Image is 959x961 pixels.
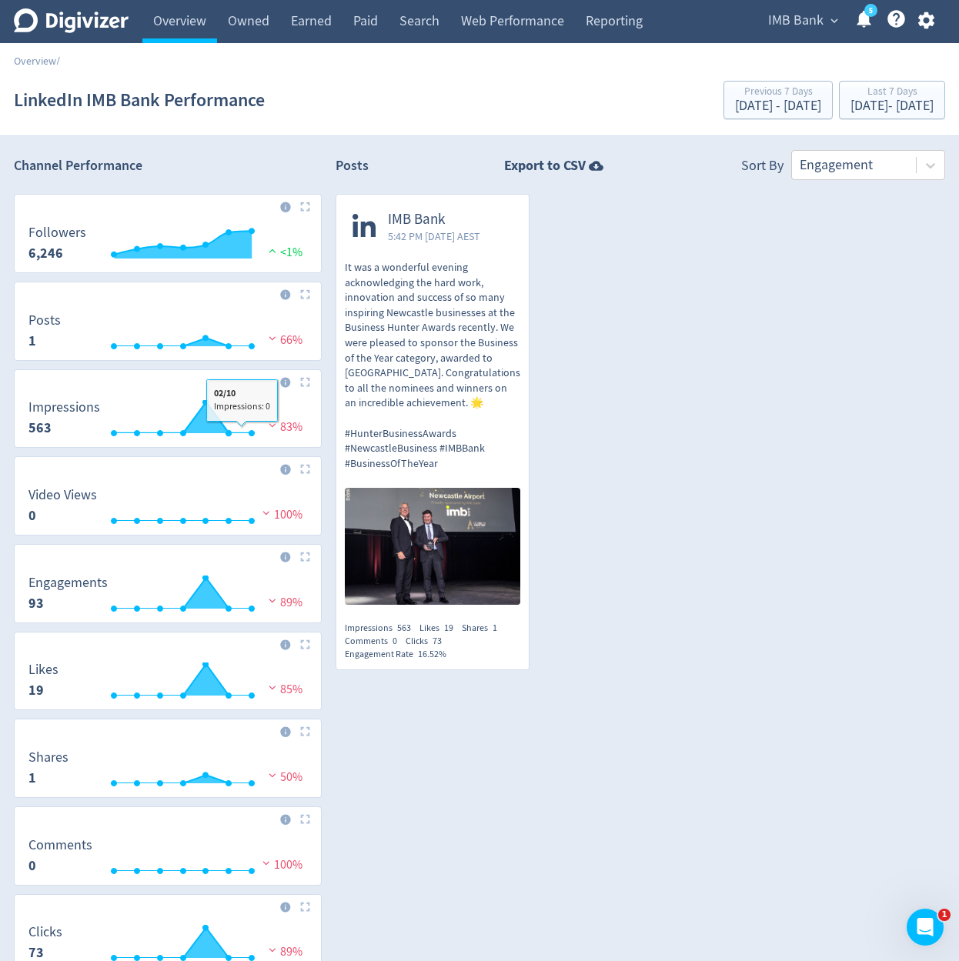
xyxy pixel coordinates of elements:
[419,622,462,635] div: Likes
[28,399,100,416] dt: Impressions
[28,506,36,525] strong: 0
[21,225,315,266] svg: Followers 6,246
[300,814,310,824] img: Placeholder
[839,81,945,119] button: Last 7 Days[DATE]- [DATE]
[397,622,411,634] span: 563
[265,419,280,431] img: negative-performance.svg
[345,635,406,648] div: Comments
[14,54,56,68] a: Overview
[444,622,453,634] span: 19
[259,857,302,873] span: 100%
[493,622,497,634] span: 1
[56,54,60,68] span: /
[300,464,310,474] img: Placeholder
[21,488,315,529] svg: Video Views 0
[336,156,369,180] h2: Posts
[265,332,302,348] span: 66%
[21,576,315,616] svg: Engagements 93
[723,81,833,119] button: Previous 7 Days[DATE] - [DATE]
[418,648,446,660] span: 16.52%
[300,289,310,299] img: Placeholder
[388,229,480,244] span: 5:42 PM [DATE] AEST
[21,838,315,879] svg: Comments 0
[259,507,302,522] span: 100%
[864,4,877,17] a: 5
[300,726,310,736] img: Placeholder
[907,909,944,946] iframe: Intercom live chat
[28,419,52,437] strong: 563
[265,944,280,956] img: negative-performance.svg
[28,749,68,766] dt: Shares
[21,313,315,354] svg: Posts 1
[265,245,302,260] span: <1%
[345,260,520,471] p: It was a wonderful evening acknowledging the hard work, innovation and success of so many inspiri...
[504,156,586,175] strong: Export to CSV
[827,14,841,28] span: expand_more
[265,419,302,435] span: 83%
[300,902,310,912] img: Placeholder
[850,99,934,113] div: [DATE] - [DATE]
[265,245,280,256] img: positive-performance.svg
[265,595,302,610] span: 89%
[265,332,280,344] img: negative-performance.svg
[735,99,821,113] div: [DATE] - [DATE]
[265,595,280,606] img: negative-performance.svg
[28,332,36,350] strong: 1
[345,622,419,635] div: Impressions
[345,648,455,661] div: Engagement Rate
[21,400,315,441] svg: Impressions 563
[393,635,397,647] span: 0
[28,769,36,787] strong: 1
[462,622,506,635] div: Shares
[300,639,310,649] img: Placeholder
[265,682,280,693] img: negative-performance.svg
[850,86,934,99] div: Last 7 Days
[28,486,97,504] dt: Video Views
[28,224,86,242] dt: Followers
[21,662,315,703] svg: Likes 19
[735,86,821,99] div: Previous 7 Days
[869,5,873,16] text: 5
[300,377,310,387] img: Placeholder
[28,681,44,699] strong: 19
[28,661,58,679] dt: Likes
[28,574,108,592] dt: Engagements
[741,156,784,180] div: Sort By
[28,312,61,329] dt: Posts
[28,244,63,262] strong: 6,246
[28,856,36,875] strong: 0
[14,156,322,175] h2: Channel Performance
[265,682,302,697] span: 85%
[336,195,529,609] a: IMB Bank5:42 PM [DATE] AESTIt was a wonderful evening acknowledging the hard work, innovation and...
[14,75,265,125] h1: LinkedIn IMB Bank Performance
[345,488,520,605] img: https://media.cf.digivizer.com/images/linkedin-121165075-urn:li:ugcPost:7378695612503855105-08f92...
[28,836,92,854] dt: Comments
[763,8,842,33] button: IMB Bank
[259,857,274,869] img: negative-performance.svg
[265,769,302,785] span: 50%
[388,211,480,229] span: IMB Bank
[21,750,315,791] svg: Shares 1
[406,635,450,648] div: Clicks
[265,944,302,959] span: 89%
[259,507,274,519] img: negative-performance.svg
[433,635,442,647] span: 73
[938,909,951,921] span: 1
[300,552,310,562] img: Placeholder
[265,769,280,781] img: negative-performance.svg
[28,923,62,941] dt: Clicks
[300,202,310,212] img: Placeholder
[28,594,44,612] strong: 93
[768,8,824,33] span: IMB Bank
